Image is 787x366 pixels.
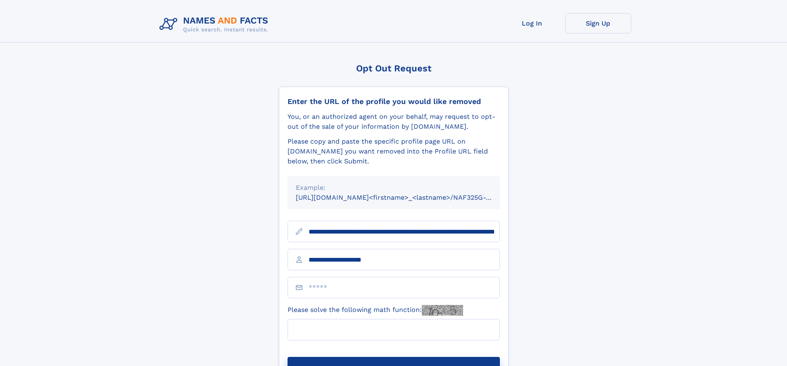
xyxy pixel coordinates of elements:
[296,183,492,193] div: Example:
[288,137,500,166] div: Please copy and paste the specific profile page URL on [DOMAIN_NAME] you want removed into the Pr...
[288,112,500,132] div: You, or an authorized agent on your behalf, may request to opt-out of the sale of your informatio...
[288,97,500,106] div: Enter the URL of the profile you would like removed
[296,194,516,201] small: [URL][DOMAIN_NAME]<firstname>_<lastname>/NAF325G-xxxxxxxx
[279,63,509,73] div: Opt Out Request
[499,13,565,33] a: Log In
[565,13,631,33] a: Sign Up
[156,13,275,35] img: Logo Names and Facts
[288,305,463,316] label: Please solve the following math function:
